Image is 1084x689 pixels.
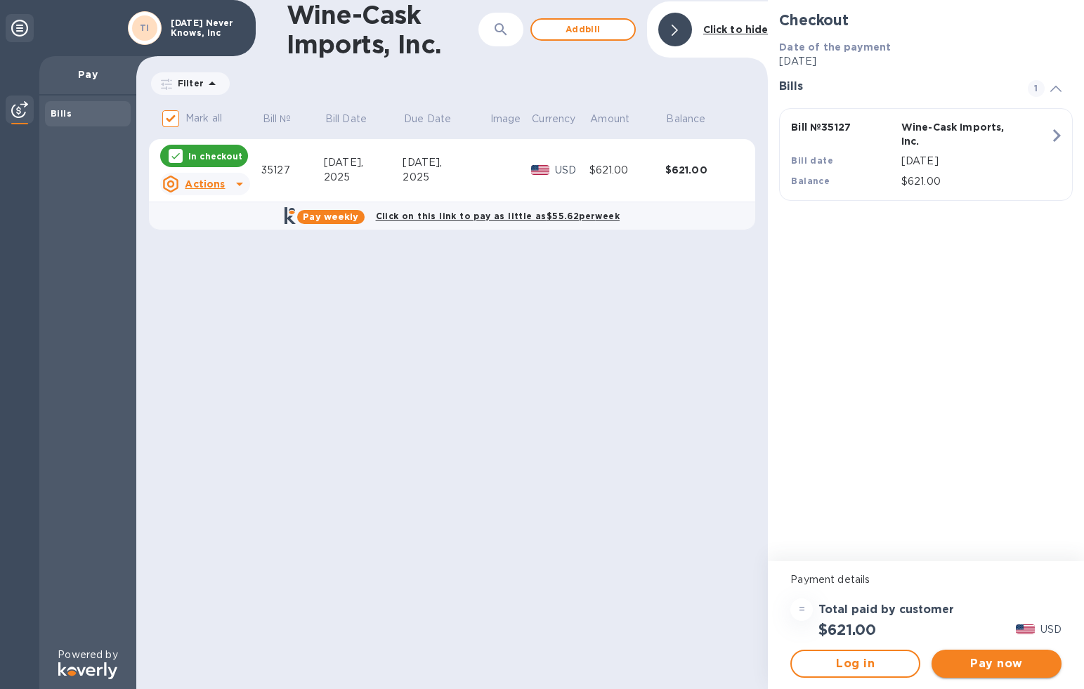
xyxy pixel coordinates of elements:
[403,170,488,185] div: 2025
[791,155,833,166] b: Bill date
[543,21,623,38] span: Add bill
[790,598,813,621] div: =
[665,163,741,177] div: $621.00
[790,572,1062,587] p: Payment details
[943,655,1050,672] span: Pay now
[703,24,769,35] b: Click to hide
[791,120,896,134] p: Bill № 35127
[590,112,648,126] span: Amount
[555,163,589,178] p: USD
[490,112,521,126] p: Image
[325,112,385,126] span: Bill Date
[172,77,204,89] p: Filter
[51,108,72,119] b: Bills
[404,112,469,126] span: Due Date
[376,211,620,221] b: Click on this link to pay as little as $55.62 per week
[403,155,488,170] div: [DATE],
[404,112,451,126] p: Due Date
[589,163,665,178] div: $621.00
[532,112,575,126] p: Currency
[324,170,403,185] div: 2025
[325,112,367,126] p: Bill Date
[185,111,222,126] p: Mark all
[901,174,1050,189] p: $621.00
[666,112,724,126] span: Balance
[171,18,241,38] p: [DATE] Never Knows, Inc
[530,18,636,41] button: Addbill
[324,155,403,170] div: [DATE],
[263,112,292,126] p: Bill №
[791,176,830,186] b: Balance
[790,650,920,678] button: Log in
[263,112,310,126] span: Bill №
[303,211,358,222] b: Pay weekly
[818,603,954,617] h3: Total paid by customer
[51,67,125,81] p: Pay
[531,165,550,175] img: USD
[666,112,705,126] p: Balance
[1040,622,1062,637] p: USD
[261,163,324,178] div: 35127
[779,80,1011,93] h3: Bills
[58,662,117,679] img: Logo
[1028,80,1045,97] span: 1
[779,11,1073,29] h2: Checkout
[901,154,1050,169] p: [DATE]
[188,150,242,162] p: In checkout
[803,655,908,672] span: Log in
[818,621,876,638] h2: $621.00
[779,41,891,53] b: Date of the payment
[779,108,1073,201] button: Bill №35127Wine-Cask Imports, Inc.Bill date[DATE]Balance$621.00
[779,54,1073,69] p: [DATE]
[590,112,629,126] p: Amount
[58,648,117,662] p: Powered by
[1016,624,1035,634] img: USD
[901,120,1006,148] p: Wine-Cask Imports, Inc.
[140,22,150,33] b: TI
[185,178,225,190] u: Actions
[932,650,1062,678] button: Pay now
